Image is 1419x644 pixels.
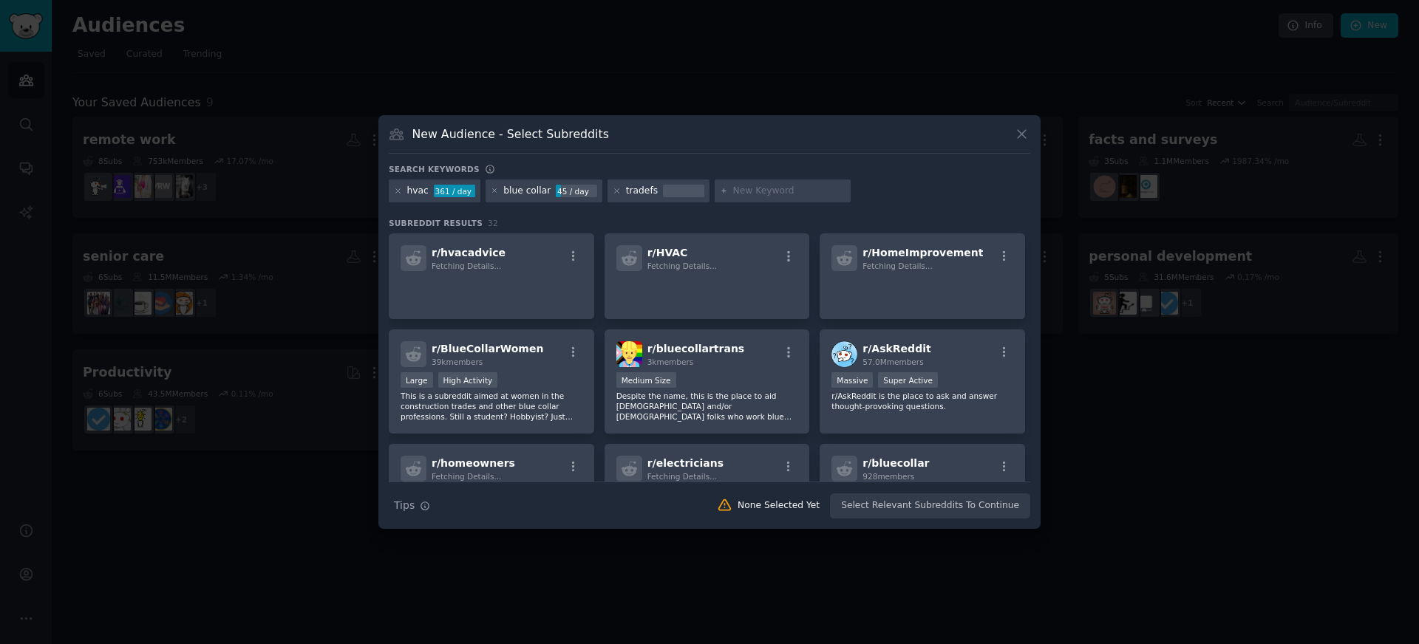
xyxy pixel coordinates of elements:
[432,357,483,366] span: 39k members
[862,357,923,366] span: 57.0M members
[647,343,745,354] span: r/ bluecollartrans
[831,341,857,367] img: AskReddit
[432,472,501,481] span: Fetching Details...
[488,219,498,227] span: 32
[647,457,724,469] span: r/ electricians
[503,185,551,198] div: blue collar
[738,499,820,513] div: None Selected Yet
[394,498,415,513] span: Tips
[438,372,498,388] div: High Activity
[647,247,688,258] span: r/ HVAC
[831,372,873,388] div: Massive
[432,457,515,469] span: r/ homeowners
[862,247,983,258] span: r/ HomeImprovement
[389,164,480,174] h3: Search keywords
[878,372,938,388] div: Super Active
[616,341,642,367] img: bluecollartrans
[556,185,597,198] div: 45 / day
[401,372,433,388] div: Large
[862,261,932,270] span: Fetching Details...
[647,357,694,366] span: 3k members
[616,391,798,422] p: Despite the name, this is the place to aid [DEMOGRAPHIC_DATA] and/or [DEMOGRAPHIC_DATA] folks who...
[862,472,914,481] span: 928 members
[432,261,501,270] span: Fetching Details...
[647,472,717,481] span: Fetching Details...
[389,218,483,228] span: Subreddit Results
[432,343,543,354] span: r/ BlueCollarWomen
[401,391,582,422] p: This is a subreddit aimed at women in the construction trades and other blue collar professions. ...
[389,493,435,518] button: Tips
[647,261,717,270] span: Fetching Details...
[831,391,1013,411] p: r/AskReddit is the place to ask and answer thought-provoking questions.
[862,457,929,469] span: r/ bluecollar
[412,126,609,142] h3: New Audience - Select Subreddits
[434,185,475,198] div: 361 / day
[733,185,845,198] input: New Keyword
[616,372,676,388] div: Medium Size
[862,343,930,354] span: r/ AskReddit
[626,185,658,198] div: tradefs
[432,247,506,258] span: r/ hvacadvice
[407,185,429,198] div: hvac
